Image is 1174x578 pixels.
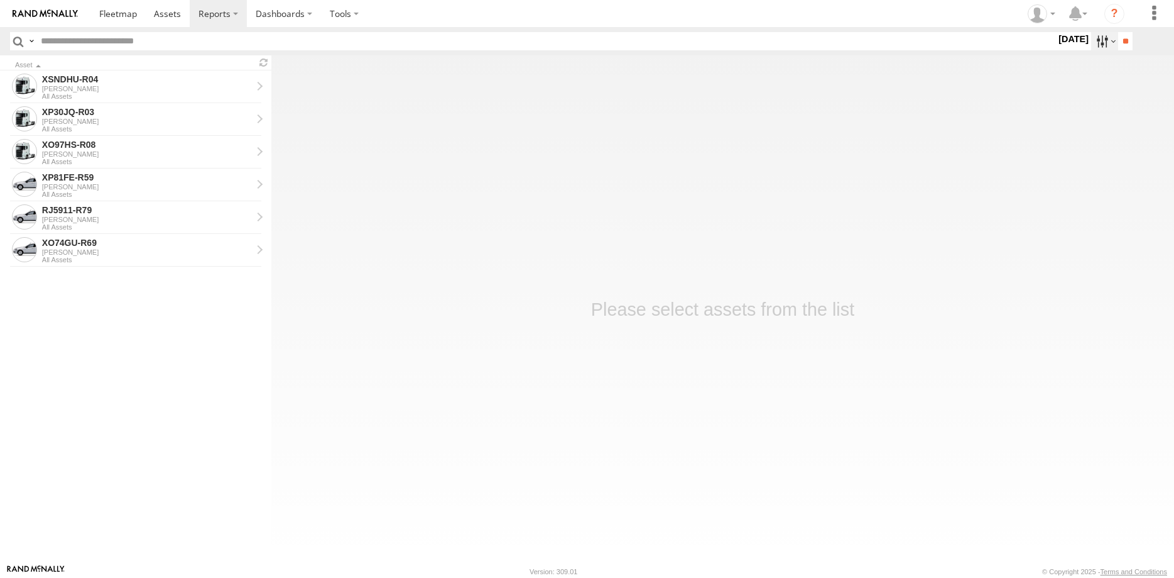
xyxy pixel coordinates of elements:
div: All Assets [42,158,252,165]
div: © Copyright 2025 - [1042,568,1167,575]
div: XO74GU-R69 - View Asset History [42,237,252,248]
div: XSNDHU-R04 - View Asset History [42,74,252,85]
div: [PERSON_NAME] [42,248,252,256]
div: XO97HS-R08 - View Asset History [42,139,252,150]
div: RJ5911-R79 - View Asset History [42,204,252,216]
label: [DATE] [1056,32,1091,46]
div: All Assets [42,92,252,100]
img: rand-logo.svg [13,9,78,18]
div: All Assets [42,223,252,231]
div: All Assets [42,191,252,198]
div: All Assets [42,125,252,133]
div: Quang MAC [1023,4,1060,23]
div: XP81FE-R59 - View Asset History [42,172,252,183]
label: Search Filter Options [1091,32,1118,50]
i: ? [1104,4,1124,24]
div: [PERSON_NAME] [42,150,252,158]
div: Click to Sort [15,62,251,69]
a: Terms and Conditions [1101,568,1167,575]
span: Refresh [256,57,271,69]
div: [PERSON_NAME] [42,183,252,191]
div: XP30JQ-R03 - View Asset History [42,106,252,118]
a: Visit our Website [7,565,65,578]
div: All Assets [42,256,252,264]
div: Version: 309.01 [530,568,577,575]
div: [PERSON_NAME] [42,216,252,223]
div: [PERSON_NAME] [42,85,252,92]
div: [PERSON_NAME] [42,118,252,125]
label: Search Query [26,32,36,50]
